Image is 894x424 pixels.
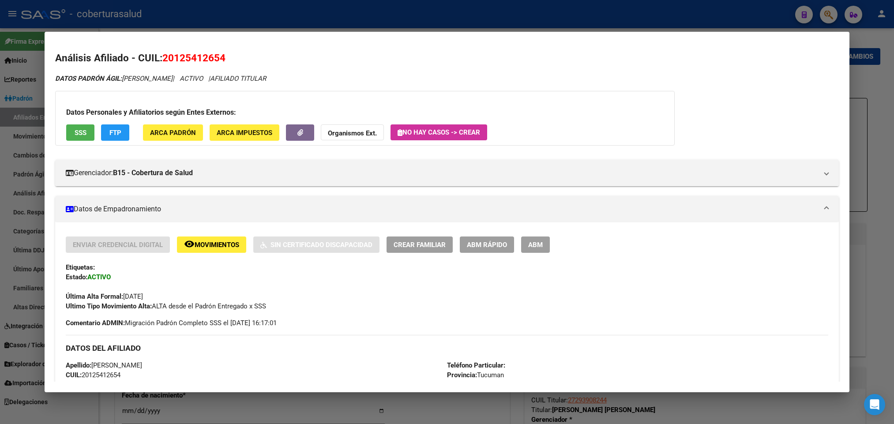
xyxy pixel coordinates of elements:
strong: Organismos Ext. [328,129,377,137]
button: SSS [66,124,94,141]
strong: Comentario ADMIN: [66,319,125,327]
h3: Datos Personales y Afiliatorios según Entes Externos: [66,107,664,118]
strong: Apellido: [66,361,91,369]
span: ARCA Padrón [150,129,196,137]
span: ABM [528,241,543,249]
mat-expansion-panel-header: Gerenciador:B15 - Cobertura de Salud [55,160,838,186]
span: [PERSON_NAME] [66,361,142,369]
mat-icon: remove_red_eye [184,239,195,249]
strong: Etiquetas: [66,263,95,271]
button: Sin Certificado Discapacidad [253,236,379,253]
strong: Documento: [66,381,101,389]
button: FTP [101,124,129,141]
strong: Estado: [66,273,87,281]
button: Organismos Ext. [321,124,384,141]
mat-expansion-panel-header: Datos de Empadronamiento [55,196,838,222]
strong: DATOS PADRÓN ÁGIL: [55,75,122,83]
strong: Última Alta Formal: [66,293,123,300]
strong: ACTIVO [87,273,111,281]
span: SSS [75,129,86,137]
button: Enviar Credencial Digital [66,236,170,253]
span: Sin Certificado Discapacidad [270,241,372,249]
button: ARCA Impuestos [210,124,279,141]
i: | ACTIVO | [55,75,266,83]
button: No hay casos -> Crear [391,124,487,140]
span: [DATE] [66,293,143,300]
button: Movimientos [177,236,246,253]
span: [PERSON_NAME] [55,75,173,83]
span: Migración Padrón Completo SSS el [DATE] 16:17:01 [66,318,277,328]
span: Tucuman [447,371,504,379]
span: No hay casos -> Crear [398,128,480,136]
strong: B15 - Cobertura de Salud [113,168,193,178]
span: AFILIADO TITULAR [210,75,266,83]
span: Crear Familiar [394,241,446,249]
strong: Localidad: [447,381,477,389]
h3: DATOS DEL AFILIADO [66,343,828,353]
strong: CUIL: [66,371,82,379]
span: ALTA desde el Padrón Entregado x SSS [66,302,266,310]
div: Open Intercom Messenger [864,394,885,415]
button: Crear Familiar [387,236,453,253]
span: 20125412654 [66,371,120,379]
span: 20125412654 [162,52,225,64]
span: FTP [109,129,121,137]
strong: Provincia: [447,371,477,379]
button: ABM [521,236,550,253]
button: ABM Rápido [460,236,514,253]
button: ARCA Padrón [143,124,203,141]
span: DU - DOCUMENTO UNICO 12541265 [66,381,207,389]
strong: Ultimo Tipo Movimiento Alta: [66,302,152,310]
span: MONTEROS [447,381,512,389]
span: Enviar Credencial Digital [73,241,163,249]
span: ARCA Impuestos [217,129,272,137]
h2: Análisis Afiliado - CUIL: [55,51,838,66]
mat-panel-title: Gerenciador: [66,168,817,178]
span: Movimientos [195,241,239,249]
strong: Teléfono Particular: [447,361,505,369]
span: ABM Rápido [467,241,507,249]
mat-panel-title: Datos de Empadronamiento [66,204,817,214]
